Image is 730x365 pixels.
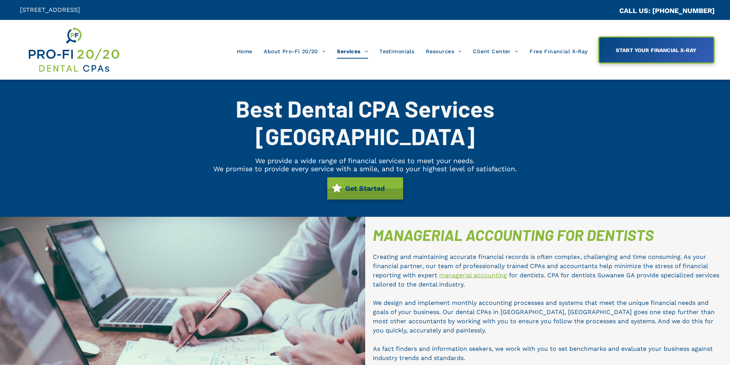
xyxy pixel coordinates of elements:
a: About Pro-Fi 20/20 [258,44,331,59]
span: We promise to provide every service with a smile, and to your highest level of satisfaction. [213,165,517,173]
a: Free Financial X-Ray [524,44,593,59]
span: START YOUR FINANCIAL X-RAY [613,43,699,57]
span: CA::CALLC [587,7,619,15]
span: We provide a wide range of financial services to meet your needs. [255,157,475,165]
a: Testimonials [374,44,420,59]
a: Resources [420,44,467,59]
a: CALL US: [PHONE_NUMBER] [619,7,715,15]
a: Get Started [327,177,403,200]
span: [STREET_ADDRESS] [20,6,80,13]
span: We design and implement monthly accounting processes and systems that meet the unique financial n... [373,299,715,334]
span: for dentists. CPA for dentists Suwanee GA provide specialized services tailored to the dental ind... [373,272,719,288]
a: Client Center [467,44,524,59]
a: START YOUR FINANCIAL X-RAY [598,36,715,64]
a: Services [331,44,374,59]
img: Get Dental CPA Consulting, Bookkeeping, & Bank Loans [27,26,120,74]
span: As fact finders and information seekers, we work with you to set benchmarks and evaluate your bus... [373,345,713,362]
span: Best Dental CPA Services [GEOGRAPHIC_DATA] [236,95,494,150]
span: Creating and maintaining accurate financial records is often complex, challenging and time consum... [373,253,708,279]
span: Get Started [343,180,387,196]
a: Home [231,44,258,59]
span: MANAGERIAL ACCOUNTING FOR DENTISTS [373,226,654,244]
a: managerial accounting [439,272,507,279]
